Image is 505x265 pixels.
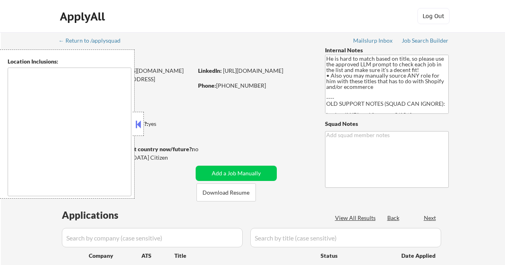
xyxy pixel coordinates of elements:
[198,82,216,89] strong: Phone:
[59,38,128,43] div: ← Return to /applysquad
[198,67,222,74] strong: LinkedIn:
[353,38,393,43] div: Mailslurp Inbox
[250,228,441,247] input: Search by title (case sensitive)
[335,214,378,222] div: View All Results
[60,10,107,23] div: ApplyAll
[353,37,393,45] a: Mailslurp Inbox
[62,210,141,220] div: Applications
[424,214,437,222] div: Next
[401,252,437,260] div: Date Applied
[192,145,215,153] div: no
[59,37,128,45] a: ← Return to /applysquad
[223,67,283,74] a: [URL][DOMAIN_NAME]
[198,82,312,90] div: [PHONE_NUMBER]
[321,248,390,263] div: Status
[89,252,141,260] div: Company
[174,252,313,260] div: Title
[141,252,174,260] div: ATS
[8,58,131,66] div: Location Inclusions:
[402,38,449,43] div: Job Search Builder
[62,228,243,247] input: Search by company (case sensitive)
[196,166,277,181] button: Add a Job Manually
[325,120,449,128] div: Squad Notes
[417,8,450,24] button: Log Out
[387,214,400,222] div: Back
[196,183,256,201] button: Download Resume
[325,46,449,54] div: Internal Notes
